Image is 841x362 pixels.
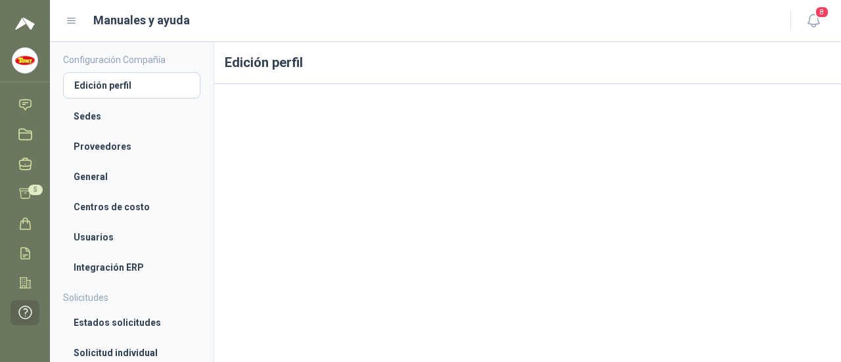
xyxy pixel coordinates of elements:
[12,48,37,73] img: Company Logo
[74,170,190,184] li: General
[28,185,43,195] span: 5
[63,290,200,305] h4: Solicitudes
[74,346,190,360] li: Solicitud individual
[74,260,190,275] li: Integración ERP
[63,225,200,250] a: Usuarios
[815,6,829,18] span: 8
[15,16,35,32] img: Logo peakr
[63,164,200,189] a: General
[214,42,841,84] h1: Edición perfil
[74,230,190,244] li: Usuarios
[11,181,39,206] a: 5
[93,11,190,30] h1: Manuales y ayuda
[74,78,189,93] li: Edición perfil
[63,310,200,335] a: Estados solicitudes
[63,72,200,99] a: Edición perfil
[63,255,200,280] a: Integración ERP
[802,9,825,33] button: 8
[63,104,200,129] a: Sedes
[74,200,190,214] li: Centros de costo
[63,134,200,159] a: Proveedores
[63,53,200,67] h4: Configuración Compañía
[74,315,190,330] li: Estados solicitudes
[74,139,190,154] li: Proveedores
[63,194,200,219] a: Centros de costo
[74,109,190,124] li: Sedes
